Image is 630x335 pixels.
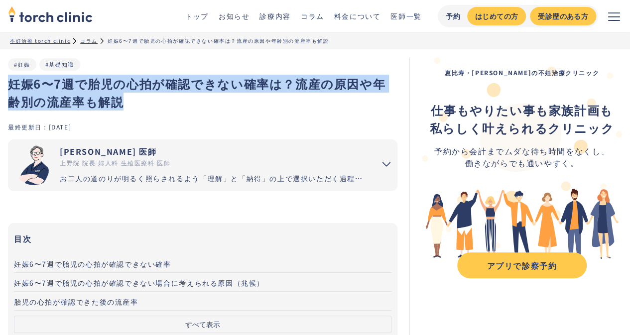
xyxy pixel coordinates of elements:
img: torch clinic [8,3,93,25]
a: アプリで診察予約 [457,252,587,278]
a: トップ [185,11,209,21]
a: [PERSON_NAME] 医師 上野院 院長 婦人科 生殖医療科 医師 お二人の道のりが明るく照らされるよう「理解」と「納得」の上で選択いただく過程を大切にしています。エビデンスに基づいた高水... [8,139,368,191]
div: 上野院 院長 婦人科 生殖医療科 医師 [60,158,368,167]
ul: パンくずリスト [10,37,620,44]
button: すべて表示 [14,316,391,333]
a: 診療内容 [259,11,290,21]
h3: 目次 [14,231,391,246]
span: 胎児の心拍が確認できた後の流産率 [14,297,138,307]
div: 予約から会計までムダな待ち時間をなくし、 働きながらでも通いやすく。 [430,145,614,169]
div: はじめての方 [475,11,518,21]
div: 最終更新日： [8,122,49,131]
a: 胎児の心拍が確認できた後の流産率 [14,292,391,311]
div: [PERSON_NAME] 医師 [60,145,368,157]
a: 妊娠6〜7週で胎児の心拍が確認できない確率 [14,254,391,273]
a: お知らせ [219,11,250,21]
h1: 妊娠6〜7週で胎児の心拍が確認できない確率は？流産の原因や年齢別の流産率も解説 [8,75,397,111]
a: 料金について [334,11,381,21]
div: [DATE] [49,122,72,131]
a: #基礎知識 [45,60,74,68]
a: 妊娠6〜7週で胎児の心拍が確認できない場合に考えられる原因（兆候） [14,273,391,292]
div: 予約 [446,11,461,21]
a: 不妊治療 torch clinic [10,37,70,44]
div: 妊娠6〜7週で胎児の心拍が確認できない確率は？流産の原因や年齢別の流産率も解説 [108,37,329,44]
a: はじめての方 [467,7,526,25]
strong: 恵比寿・[PERSON_NAME]の不妊治療クリニック [445,68,599,77]
div: ‍ ‍ [430,101,614,137]
span: 妊娠6〜7週で胎児の心拍が確認できない場合に考えられる原因（兆候） [14,278,264,288]
summary: 市山 卓彦 [PERSON_NAME] 医師 上野院 院長 婦人科 生殖医療科 医師 お二人の道のりが明るく照らされるよう「理解」と「納得」の上で選択いただく過程を大切にしています。エビデンスに... [8,139,397,191]
div: アプリで診察予約 [466,259,578,271]
span: 妊娠6〜7週で胎児の心拍が確認できない確率 [14,259,171,269]
a: コラム [80,37,98,44]
a: コラム [301,11,324,21]
a: #妊娠 [14,60,30,68]
a: 受診歴のある方 [530,7,596,25]
div: 受診歴のある方 [538,11,588,21]
a: 医師一覧 [390,11,421,21]
img: 市山 卓彦 [14,145,54,185]
strong: 仕事もやりたい事も家族計画も [431,101,613,118]
a: home [8,7,93,25]
div: お二人の道のりが明るく照らされるよう「理解」と「納得」の上で選択いただく過程を大切にしています。エビデンスに基づいた高水準の医療提供により「幸せな家族計画の実現」をお手伝いさせていただきます。 [60,173,368,184]
strong: 私らしく叶えられるクリニック [430,119,614,136]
